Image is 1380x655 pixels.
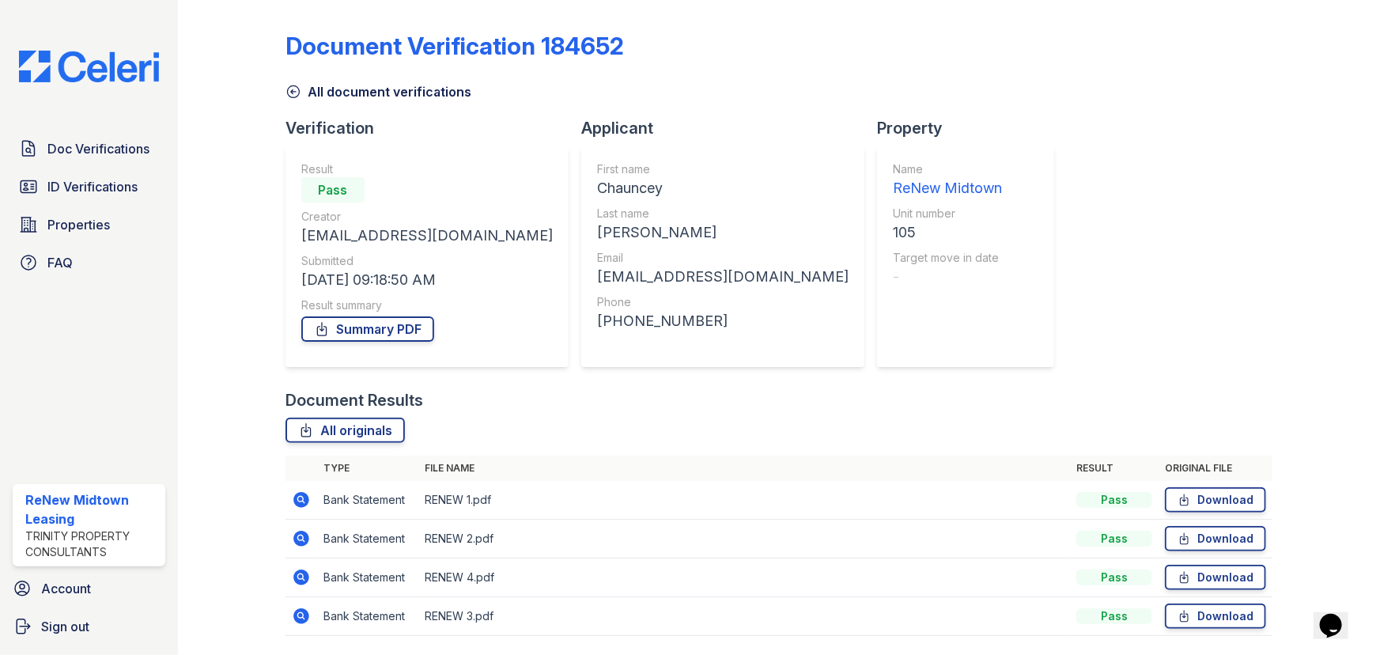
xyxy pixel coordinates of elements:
[301,253,553,269] div: Submitted
[317,558,418,597] td: Bank Statement
[285,82,471,101] a: All document verifications
[301,177,365,203] div: Pass
[13,133,165,165] a: Doc Verifications
[1165,604,1266,629] a: Download
[893,250,1002,266] div: Target move in date
[301,297,553,313] div: Result summary
[597,250,849,266] div: Email
[1076,492,1152,508] div: Pass
[418,456,1070,481] th: File name
[47,139,149,158] span: Doc Verifications
[597,221,849,244] div: [PERSON_NAME]
[418,597,1070,636] td: RENEW 3.pdf
[1165,565,1266,590] a: Download
[317,597,418,636] td: Bank Statement
[1070,456,1159,481] th: Result
[301,161,553,177] div: Result
[581,117,877,139] div: Applicant
[597,177,849,199] div: Chauncey
[893,177,1002,199] div: ReNew Midtown
[597,310,849,332] div: [PHONE_NUMBER]
[597,161,849,177] div: First name
[317,481,418,520] td: Bank Statement
[1076,531,1152,547] div: Pass
[285,389,423,411] div: Document Results
[418,520,1070,558] td: RENEW 2.pdf
[597,294,849,310] div: Phone
[893,161,1002,199] a: Name ReNew Midtown
[317,520,418,558] td: Bank Statement
[301,209,553,225] div: Creator
[418,481,1070,520] td: RENEW 1.pdf
[597,206,849,221] div: Last name
[1076,570,1152,585] div: Pass
[301,225,553,247] div: [EMAIL_ADDRESS][DOMAIN_NAME]
[893,266,1002,288] div: -
[1165,526,1266,551] a: Download
[285,32,624,60] div: Document Verification 184652
[893,221,1002,244] div: 105
[6,573,172,604] a: Account
[6,611,172,642] a: Sign out
[1076,608,1152,624] div: Pass
[1314,592,1364,639] iframe: chat widget
[41,617,89,636] span: Sign out
[1165,487,1266,513] a: Download
[301,269,553,291] div: [DATE] 09:18:50 AM
[1159,456,1272,481] th: Original file
[317,456,418,481] th: Type
[47,253,73,272] span: FAQ
[285,418,405,443] a: All originals
[877,117,1067,139] div: Property
[893,161,1002,177] div: Name
[13,209,165,240] a: Properties
[6,51,172,82] img: CE_Logo_Blue-a8612792a0a2168367f1c8372b55b34899dd931a85d93a1a3d3e32e68fde9ad4.png
[41,579,91,598] span: Account
[301,316,434,342] a: Summary PDF
[418,558,1070,597] td: RENEW 4.pdf
[25,490,159,528] div: ReNew Midtown Leasing
[13,247,165,278] a: FAQ
[893,206,1002,221] div: Unit number
[13,171,165,203] a: ID Verifications
[47,215,110,234] span: Properties
[285,117,581,139] div: Verification
[47,177,138,196] span: ID Verifications
[25,528,159,560] div: Trinity Property Consultants
[597,266,849,288] div: [EMAIL_ADDRESS][DOMAIN_NAME]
